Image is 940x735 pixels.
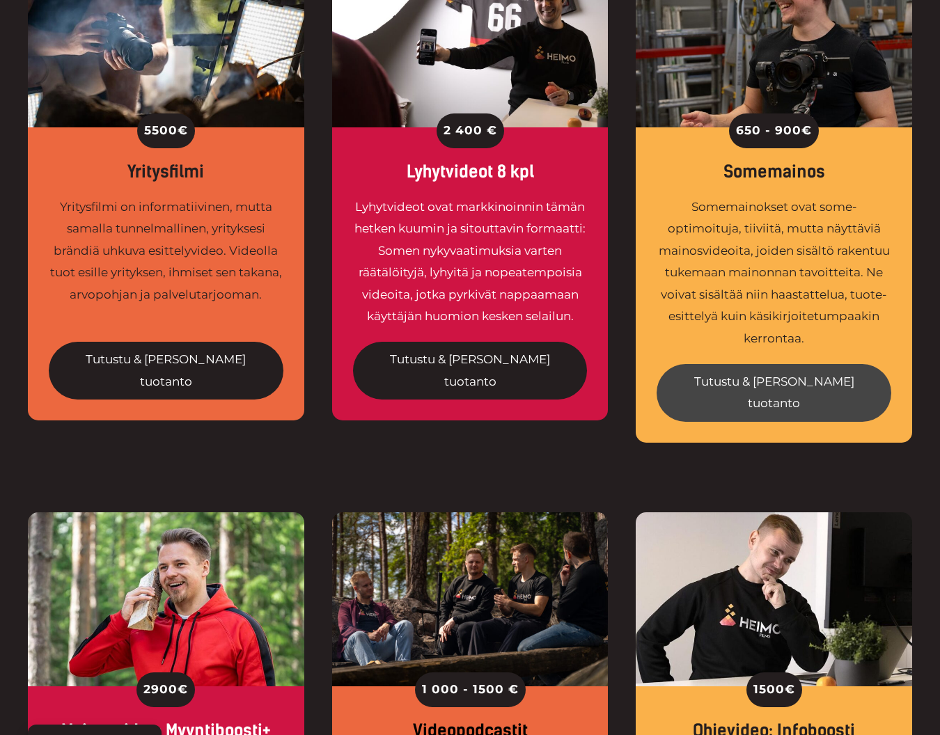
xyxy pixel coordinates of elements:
[729,113,819,148] div: 650 - 900
[657,196,891,350] div: Somemainokset ovat some-optimoituja, tiiviitä, mutta näyttäviä mainosvideoita, joiden sisältö rak...
[49,162,283,182] div: Yritysfilmi
[746,672,802,707] div: 1500
[353,162,588,182] div: Lyhytvideot 8 kpl
[49,342,283,400] a: Tutustu & [PERSON_NAME] tuotanto
[353,342,588,400] a: Tutustu & [PERSON_NAME] tuotanto
[657,162,891,182] div: Somemainos
[28,512,304,686] img: B2B-myyntiprosessi hyötyy rutkasti videotuotannosta.
[137,113,195,148] div: 5500
[437,113,504,148] div: 2 400 €
[415,672,526,707] div: 1 000 - 1500 €
[178,120,188,142] span: €
[636,512,912,686] img: Ohjevideo kertoo helposti, miten ohjelmistosi tai sovelluksesi toimii.
[353,196,588,328] div: Lyhytvideot ovat markkinoinnin tämän hetken kuumin ja sitouttavin formaatti: Somen nykyvaatimuksi...
[136,672,195,707] div: 2900
[785,679,795,701] span: €
[49,196,283,328] div: Yritysfilmi on informatiivinen, mutta samalla tunnelmallinen, yrityksesi brändiä uhkuva esittelyv...
[178,679,188,701] span: €
[801,120,812,142] span: €
[657,364,891,422] a: Tutustu & [PERSON_NAME] tuotanto
[332,512,609,686] img: Videopodcastissa kannattaa esiintyä 1-3 henkilöä.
